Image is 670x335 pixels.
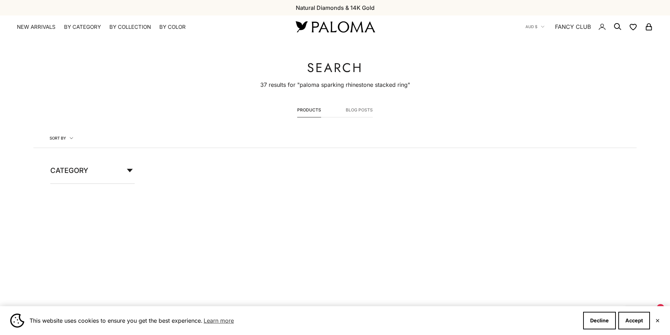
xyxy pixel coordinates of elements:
[50,165,135,183] summary: Category
[109,24,151,31] summary: By Collection
[203,315,235,326] a: Learn more
[260,60,410,75] h1: Search
[525,24,537,30] span: AUD $
[297,107,321,117] button: Products
[17,24,279,31] nav: Primary navigation
[50,135,73,141] span: Sort by
[17,24,56,31] a: NEW ARRIVALS
[30,315,578,326] span: This website uses cookies to ensure you get the best experience.
[655,318,660,323] button: Close
[159,24,186,31] summary: By Color
[33,129,89,148] button: Sort by
[583,312,616,329] button: Decline
[10,314,24,328] img: Cookie banner
[296,3,375,12] p: Natural Diamonds & 14K Gold
[555,22,591,31] a: FANCY CLUB
[260,80,410,89] p: 37 results for "paloma sparking rhinestone stacked ring"
[618,312,650,329] button: Accept
[64,24,101,31] summary: By Category
[50,165,88,176] span: Category
[346,107,373,117] button: Blog posts
[525,24,544,30] button: AUD $
[525,15,653,38] nav: Secondary navigation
